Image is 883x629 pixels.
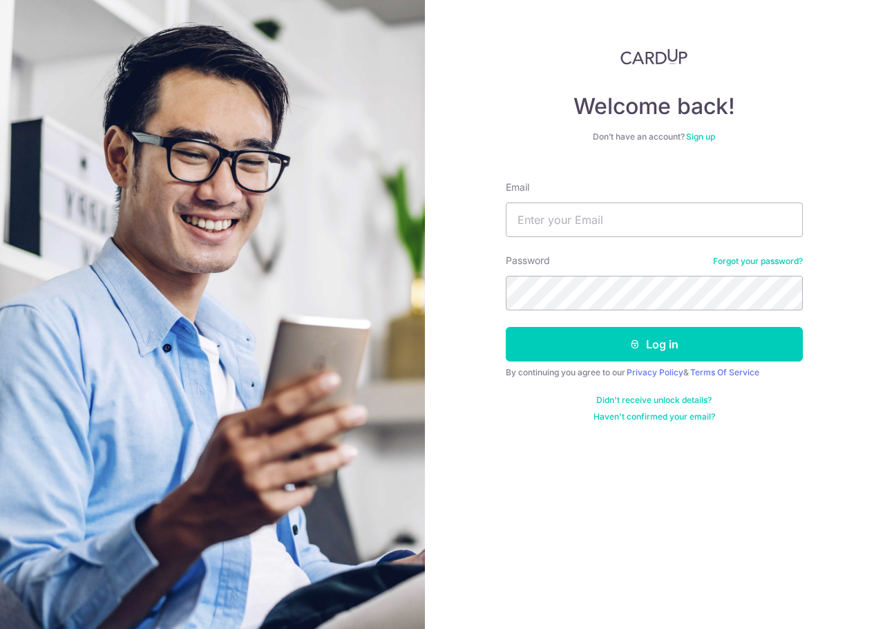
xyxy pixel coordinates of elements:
button: Log in [506,327,803,362]
label: Password [506,254,550,267]
label: Email [506,180,529,194]
div: Don’t have an account? [506,131,803,142]
a: Sign up [686,131,715,142]
a: Terms Of Service [690,367,759,377]
h4: Welcome back! [506,93,803,120]
div: By continuing you agree to our & [506,367,803,378]
a: Didn't receive unlock details? [596,395,712,406]
a: Haven't confirmed your email? [594,411,715,422]
a: Privacy Policy [627,367,683,377]
img: CardUp Logo [620,48,688,65]
input: Enter your Email [506,203,803,237]
a: Forgot your password? [713,256,803,267]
